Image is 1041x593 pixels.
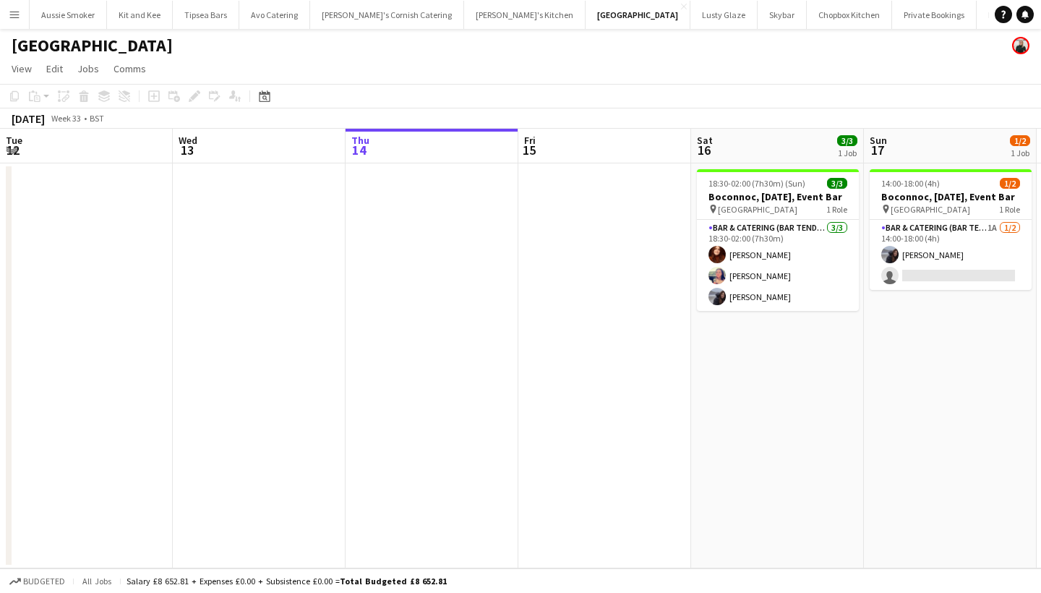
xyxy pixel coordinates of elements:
button: Tipsea Bars [173,1,239,29]
app-user-avatar: Rachael Spring [1012,37,1029,54]
span: 17 [867,142,887,158]
span: Edit [46,62,63,75]
button: Skybar [758,1,807,29]
span: 12 [4,142,22,158]
button: Avo Catering [239,1,310,29]
span: [GEOGRAPHIC_DATA] [718,204,797,215]
span: Budgeted [23,576,65,586]
span: 14 [349,142,369,158]
span: 16 [695,142,713,158]
span: 15 [522,142,536,158]
a: View [6,59,38,78]
a: Comms [108,59,152,78]
app-card-role: Bar & Catering (Bar Tender)3/318:30-02:00 (7h30m)[PERSON_NAME][PERSON_NAME][PERSON_NAME] [697,220,859,311]
div: BST [90,113,104,124]
app-job-card: 14:00-18:00 (4h)1/2Boconnoc, [DATE], Event Bar [GEOGRAPHIC_DATA]1 RoleBar & Catering (Bar Tender)... [870,169,1032,290]
span: Fri [524,134,536,147]
button: Aussie Smoker [30,1,107,29]
span: 3/3 [827,178,847,189]
button: [PERSON_NAME]'s Cornish Catering [310,1,464,29]
div: [DATE] [12,111,45,126]
button: [GEOGRAPHIC_DATA] [586,1,690,29]
span: View [12,62,32,75]
button: Private Bookings [892,1,977,29]
span: 3/3 [837,135,857,146]
app-job-card: 18:30-02:00 (7h30m) (Sun)3/3Boconnoc, [DATE], Event Bar [GEOGRAPHIC_DATA]1 RoleBar & Catering (Ba... [697,169,859,311]
span: 1/2 [1000,178,1020,189]
div: 1 Job [1011,148,1029,158]
span: 13 [176,142,197,158]
h1: [GEOGRAPHIC_DATA] [12,35,173,56]
span: [GEOGRAPHIC_DATA] [891,204,970,215]
span: Sun [870,134,887,147]
span: 18:30-02:00 (7h30m) (Sun) [708,178,805,189]
span: Total Budgeted £8 652.81 [340,576,447,586]
button: Lusty Glaze [690,1,758,29]
button: Chopbox Kitchen [807,1,892,29]
span: 1 Role [826,204,847,215]
button: Kit and Kee [107,1,173,29]
h3: Boconnoc, [DATE], Event Bar [870,190,1032,203]
span: Comms [113,62,146,75]
span: Wed [179,134,197,147]
span: Tue [6,134,22,147]
div: Salary £8 652.81 + Expenses £0.00 + Subsistence £0.00 = [127,576,447,586]
button: [PERSON_NAME]'s Kitchen [464,1,586,29]
span: Jobs [77,62,99,75]
span: Thu [351,134,369,147]
app-card-role: Bar & Catering (Bar Tender)1A1/214:00-18:00 (4h)[PERSON_NAME] [870,220,1032,290]
div: 1 Job [838,148,857,158]
span: 1/2 [1010,135,1030,146]
span: 1 Role [999,204,1020,215]
span: 14:00-18:00 (4h) [881,178,940,189]
span: Sat [697,134,713,147]
button: Budgeted [7,573,67,589]
h3: Boconnoc, [DATE], Event Bar [697,190,859,203]
span: All jobs [80,576,114,586]
a: Jobs [72,59,105,78]
a: Edit [40,59,69,78]
span: Week 33 [48,113,84,124]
